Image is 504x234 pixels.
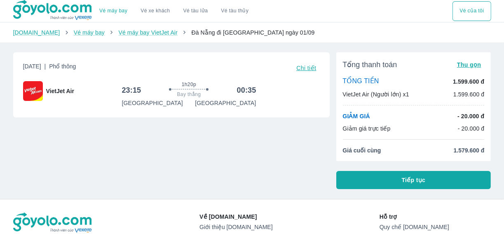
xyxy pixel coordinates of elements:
p: - 20.000 đ [457,112,484,120]
span: Đà Nẵng đi [GEOGRAPHIC_DATA] ngày 01/09 [191,29,314,36]
span: [DATE] [23,62,76,74]
p: 1.599.600 đ [453,77,484,86]
p: - 20.000 đ [458,124,485,133]
span: Giá cuối cùng [343,146,381,154]
span: Bay thẳng [177,91,201,98]
p: Hỗ trợ [380,213,491,221]
button: Vé tàu thủy [214,1,255,21]
a: Vé máy bay VietJet Air [118,29,177,36]
a: Vé máy bay [99,8,127,14]
span: Chi tiết [296,65,316,71]
p: Giảm giá trực tiếp [343,124,391,133]
a: Quy chế [DOMAIN_NAME] [380,224,491,230]
p: [GEOGRAPHIC_DATA] [195,99,256,107]
h6: 23:15 [122,85,141,95]
p: TỔNG TIỀN [343,77,379,86]
span: | [45,63,46,70]
nav: breadcrumb [13,28,491,37]
p: Về [DOMAIN_NAME] [199,213,272,221]
p: [GEOGRAPHIC_DATA] [122,99,183,107]
a: Giới thiệu [DOMAIN_NAME] [199,224,272,230]
span: 1h20p [182,81,196,88]
div: choose transportation mode [452,1,491,21]
span: Thu gọn [457,61,481,68]
span: VietJet Air [46,87,74,95]
button: Chi tiết [293,62,319,74]
p: 1.599.600 đ [453,90,485,98]
p: VietJet Air (Người lớn) x1 [343,90,409,98]
a: [DOMAIN_NAME] [13,29,60,36]
button: Thu gọn [454,59,485,70]
button: Tiếp tục [336,171,491,189]
h6: 00:35 [237,85,256,95]
span: Tổng thanh toán [343,60,397,70]
span: Tiếp tục [402,176,426,184]
img: logo [13,213,93,233]
div: choose transportation mode [93,1,255,21]
a: Vé xe khách [141,8,170,14]
a: Vé máy bay [74,29,105,36]
span: 1.579.600 đ [454,146,485,154]
button: Vé của tôi [452,1,491,21]
span: Phổ thông [49,63,76,70]
p: GIẢM GIÁ [343,112,370,120]
a: Vé tàu lửa [177,1,215,21]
